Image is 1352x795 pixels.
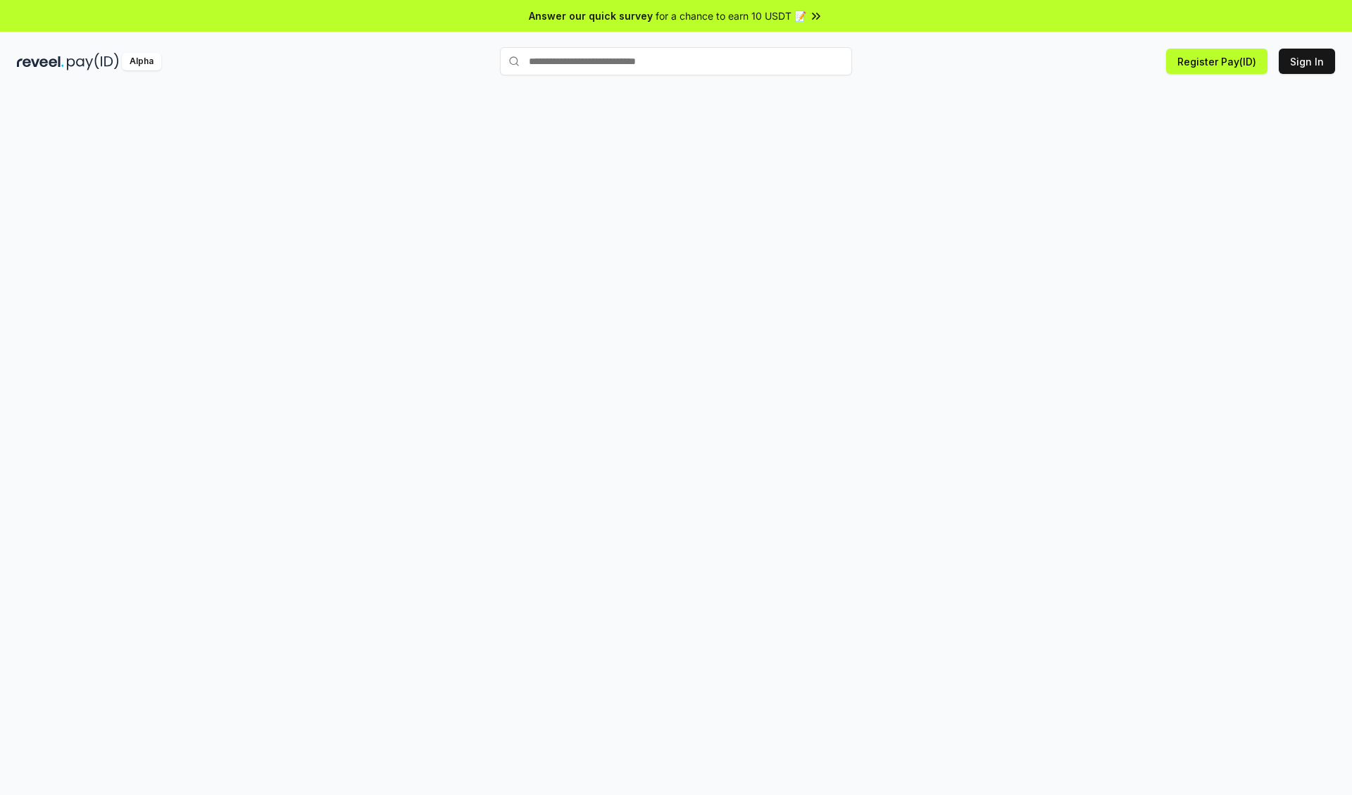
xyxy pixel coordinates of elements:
img: pay_id [67,53,119,70]
button: Register Pay(ID) [1166,49,1267,74]
span: for a chance to earn 10 USDT 📝 [656,8,806,23]
img: reveel_dark [17,53,64,70]
div: Alpha [122,53,161,70]
span: Answer our quick survey [529,8,653,23]
button: Sign In [1279,49,1335,74]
